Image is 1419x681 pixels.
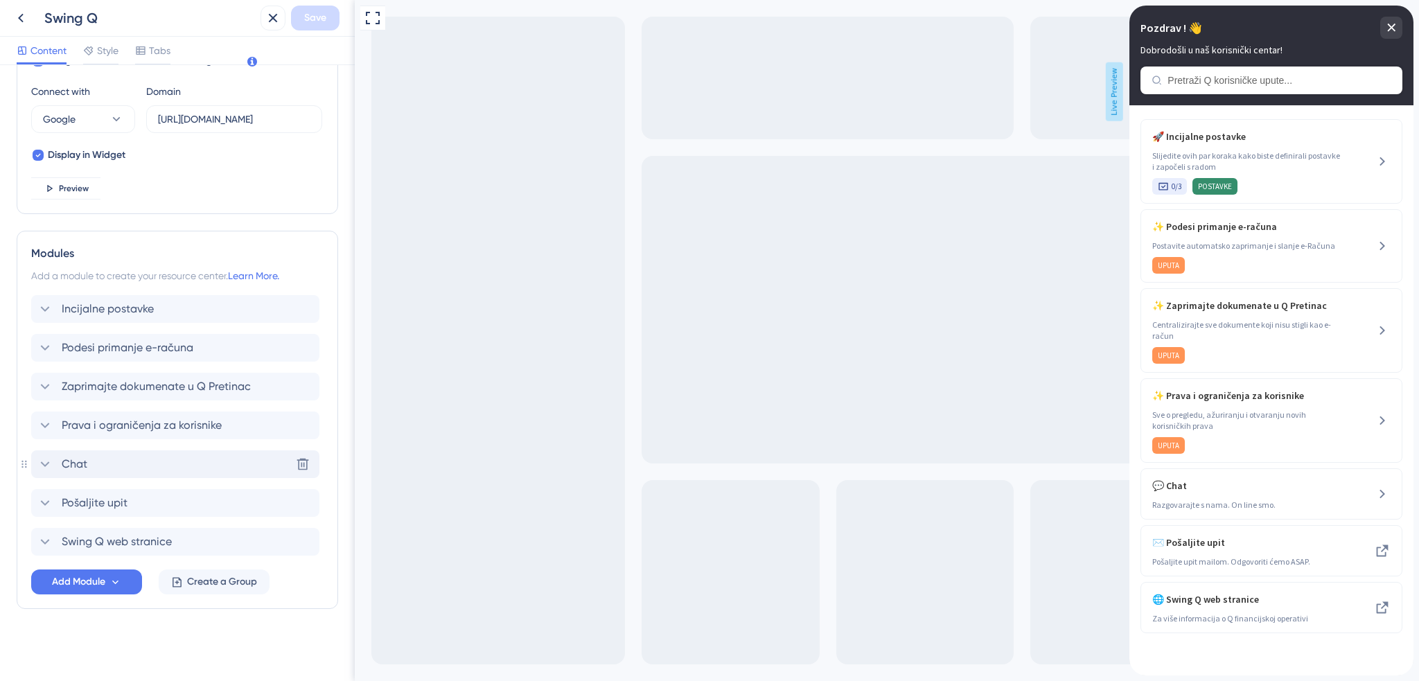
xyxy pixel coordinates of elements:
div: Incijalne postavke [31,295,324,323]
span: Dobrodošli u naš korisnički centar! [11,39,153,50]
div: Prava i ograničenja za korisnike [23,382,213,448]
button: Google [31,105,135,133]
span: Content [30,42,67,59]
span: Swing Q web stranice [62,533,172,550]
span: Incijalne postavke [62,301,154,317]
span: Add a module to create your resource center. [31,270,228,281]
span: Za više informacija o Q financijskoj operativi [23,608,213,619]
div: Swing Q web stranice [31,528,324,556]
span: Razgovarajte s nama. On line smo. [23,494,213,505]
div: Prava i ograničenja za korisnike [31,412,324,439]
div: Podesi primanje e-računa [31,334,324,362]
span: Display in Widget [48,147,125,163]
span: Sve o pregledu, ažuriranju i otvaranju novih korisničkih prava [23,404,213,426]
span: Podesi primanje e-računa [62,339,193,356]
div: Domain [146,83,181,100]
span: Zaprimajte dokumenate u Q Pretinac [62,378,251,395]
button: Save [291,6,340,30]
span: Pošaljite upit mailom. Odgovoriti ćemo ASAP. [23,551,213,562]
span: Preview [59,183,89,194]
span: Create a Group [187,574,257,590]
div: Incijalne postavke [23,123,213,189]
div: Connect with [31,83,135,100]
span: Slijedite ovih par koraka kako biste definirali postavke i započeli s radom [23,145,213,167]
span: Prava i ograničenja za korisnike [62,417,222,434]
span: Tabs [149,42,170,59]
span: Centralizirajte sve dokumente koji nisu stigli kao e-račun [23,314,213,336]
div: Pošaljite upit [23,529,213,562]
span: Pošaljite upit [62,495,127,511]
span: Trebate pomoć? [35,6,133,23]
div: Swing Q [44,8,255,28]
span: ✉️ Pošaljite upit [23,529,191,545]
div: Chat [31,450,324,478]
button: Add Module [31,569,142,594]
span: Google [43,111,76,127]
span: ✨ Podesi primanje e-računa [23,213,213,229]
span: Chat [62,456,87,472]
button: Preview [31,177,100,200]
div: Podesi primanje e-računa [23,213,213,268]
input: Pretraži Q korisničke upute... [38,69,262,80]
span: POSTAVKE [69,175,103,186]
div: Pošaljite upit [31,489,324,517]
span: UPUTA [28,344,50,355]
div: Chat [23,472,213,505]
span: 💬 Chat [23,472,213,488]
span: UPUTA [28,254,50,265]
input: help.userguiding.com [158,112,310,127]
div: Swing Q web stranice [23,585,213,619]
span: Style [97,42,118,59]
span: 🚀 Incijalne postavke [23,123,213,139]
span: UPUTA [28,434,50,445]
div: Zaprimajte dokumenate u Q Pretinac [23,292,213,358]
div: Zaprimajte dokumenate u Q Pretinac [31,373,324,400]
span: Save [304,10,326,26]
span: Live Preview [751,62,768,121]
span: ✨ Zaprimajte dokumenate u Q Pretinac [23,292,213,308]
span: Add Module [52,574,105,590]
span: 🌐 Swing Q web stranice [23,585,191,602]
span: ✨ Prava i ograničenja za korisnike [23,382,213,398]
span: Postavite automatsko zaprimanje i slanje e-Računa [23,235,213,246]
div: 3 [143,10,148,21]
div: Modules [31,245,324,262]
div: close resource center [251,11,273,33]
a: Learn More. [228,270,279,281]
button: Create a Group [159,569,270,594]
span: Pozdrav ! 👋 [11,12,73,33]
span: 0/3 [42,175,52,186]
